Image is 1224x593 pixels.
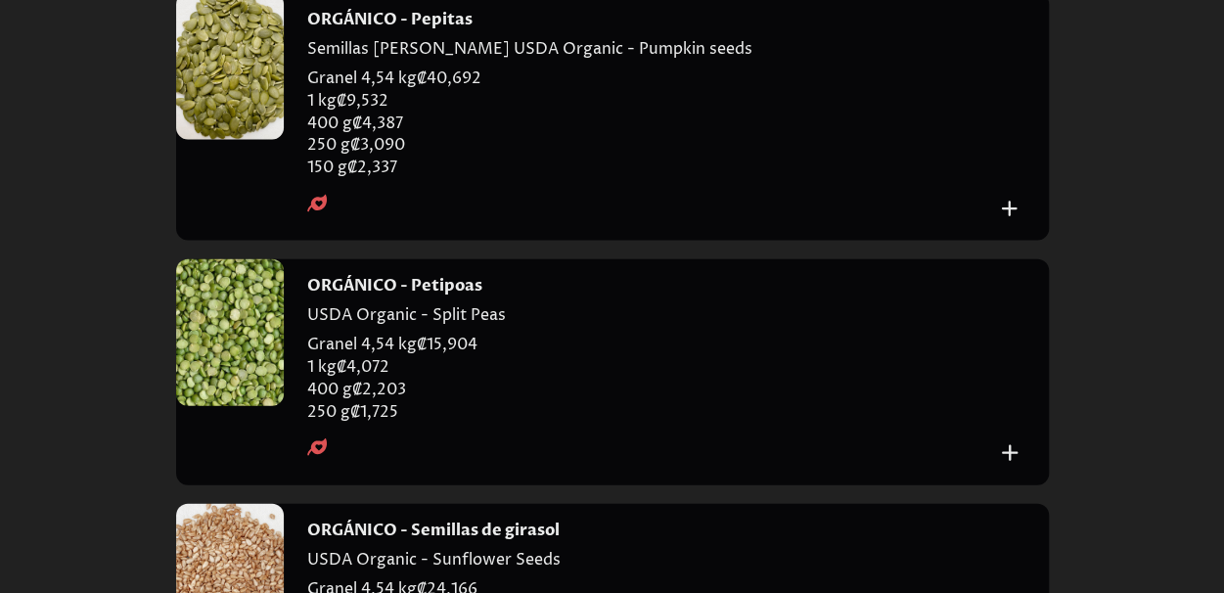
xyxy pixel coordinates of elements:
p: USDA Organic - Sunflower Seeds [307,549,995,578]
p: 400 g ₡ 2,203 [307,379,995,401]
h4: ORGÁNICO - Semillas de girasol [307,520,560,541]
p: 400 g ₡ 4,387 [307,113,995,135]
button: Add to cart [994,437,1024,468]
p: Granel 4,54 kg ₡ 40,692 [307,68,995,90]
p: 150 g ₡ 2,337 [307,157,995,179]
p: Semillas [PERSON_NAME] USDA Organic - Pumpkin seeds [307,38,995,68]
p: 1 kg ₡ 4,072 [307,356,995,379]
h4: ORGÁNICO - Petipoas [307,275,482,296]
p: USDA Organic - Split Peas [307,304,995,334]
p: 1 kg ₡ 9,532 [307,90,995,113]
p: 250 g ₡ 1,725 [307,401,995,424]
p: Granel 4,54 kg ₡ 15,904 [307,334,995,356]
p: 250 g ₡ 3,090 [307,134,995,157]
h4: ORGÁNICO - Pepitas [307,9,473,30]
button: Add to cart [994,194,1024,224]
